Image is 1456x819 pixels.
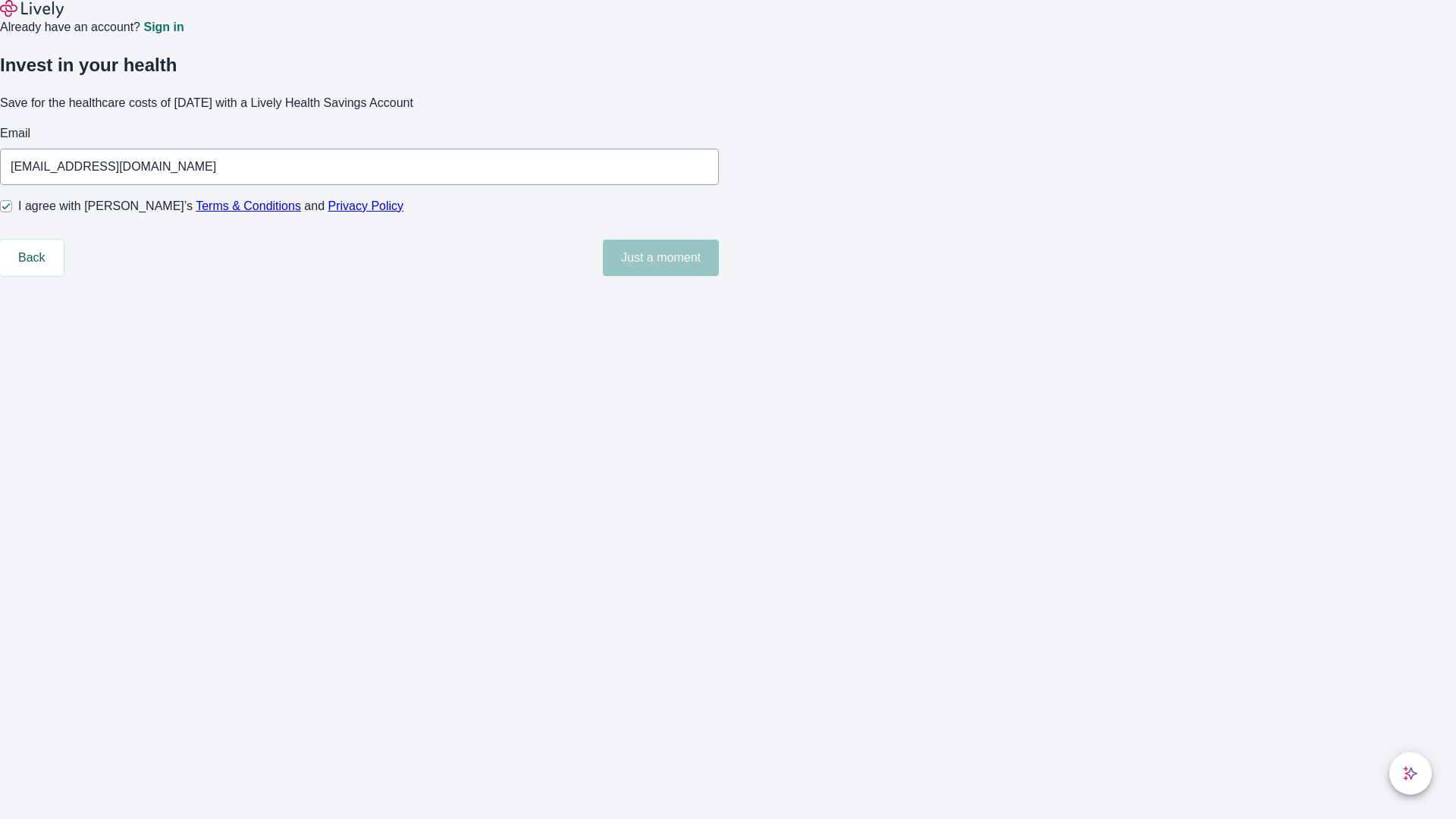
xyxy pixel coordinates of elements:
a: Terms & Conditions [196,199,301,212]
a: Privacy Policy [328,199,404,212]
button: chat [1389,752,1432,795]
span: I agree with [PERSON_NAME]’s and [18,197,403,215]
svg: Lively AI Assistant [1403,766,1418,781]
a: Sign in [143,21,184,33]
